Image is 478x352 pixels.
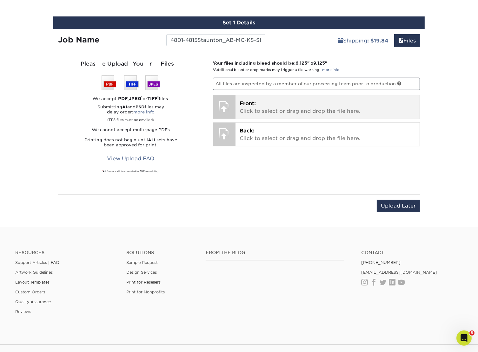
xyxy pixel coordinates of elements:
a: [EMAIL_ADDRESS][DOMAIN_NAME] [361,270,437,275]
span: 9.125 [314,61,325,66]
p: All files are inspected by a member of our processing team prior to production. [213,78,420,90]
a: Custom Orders [15,290,45,294]
strong: Your files including bleed should be: " x " [213,61,328,66]
h4: From the Blog [206,250,344,255]
span: 5 [469,330,475,336]
a: View Upload FAQ [103,153,158,165]
b: : $19.84 [367,38,388,44]
strong: Job Name [58,35,99,44]
span: files [398,38,403,44]
p: Printing does not begin until sets have been approved for print. [58,138,203,148]
sup: 1 [102,170,103,171]
a: Shipping: $19.84 [334,34,393,47]
strong: ALL [148,138,156,142]
iframe: Intercom live chat [456,330,472,346]
div: We accept: , or files. [58,95,203,102]
a: Quality Assurance [15,299,51,304]
a: Files [394,34,420,47]
a: Print for Resellers [126,280,161,285]
small: (EPS files must be emailed) [107,115,154,122]
span: shipping [338,38,343,44]
strong: JPEG [129,96,141,101]
div: Set 1 Details [53,16,425,29]
strong: TIFF [147,96,157,101]
span: 6.125 [296,61,308,66]
a: Support Articles | FAQ [15,260,59,265]
p: Click to select or drag and drop the file here. [240,100,415,115]
p: We cannot accept multi-page PDFs [58,127,203,132]
sup: 1 [141,95,143,99]
a: Layout Templates [15,280,50,285]
span: Front: [240,100,256,106]
img: We accept: PSD, TIFF, or JPEG (JPG) [102,75,160,90]
a: Print for Nonprofits [126,290,165,294]
strong: PDF [118,96,128,101]
input: Upload Later [377,200,420,212]
h4: Resources [15,250,117,255]
small: *Additional bleed or crop marks may trigger a file warning – [213,68,340,72]
a: Sample Request [126,260,158,265]
a: [PHONE_NUMBER] [361,260,401,265]
a: Design Services [126,270,157,275]
h4: Solutions [126,250,196,255]
input: Enter a job name [166,34,265,46]
a: Contact [361,250,463,255]
p: Submitting and files may delay order: [58,105,203,122]
strong: AI [122,105,127,109]
a: more info [322,68,340,72]
a: more info [133,110,155,114]
a: Artwork Guidelines [15,270,53,275]
p: Click to select or drag and drop the file here. [240,127,415,142]
sup: 1 [157,95,159,99]
a: Reviews [15,309,31,314]
div: Please Upload Your Files [58,60,203,68]
iframe: Google Customer Reviews [2,333,54,350]
div: All formats will be converted to PDF for printing. [58,170,203,173]
strong: PSD [136,105,145,109]
span: Back: [240,128,255,134]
